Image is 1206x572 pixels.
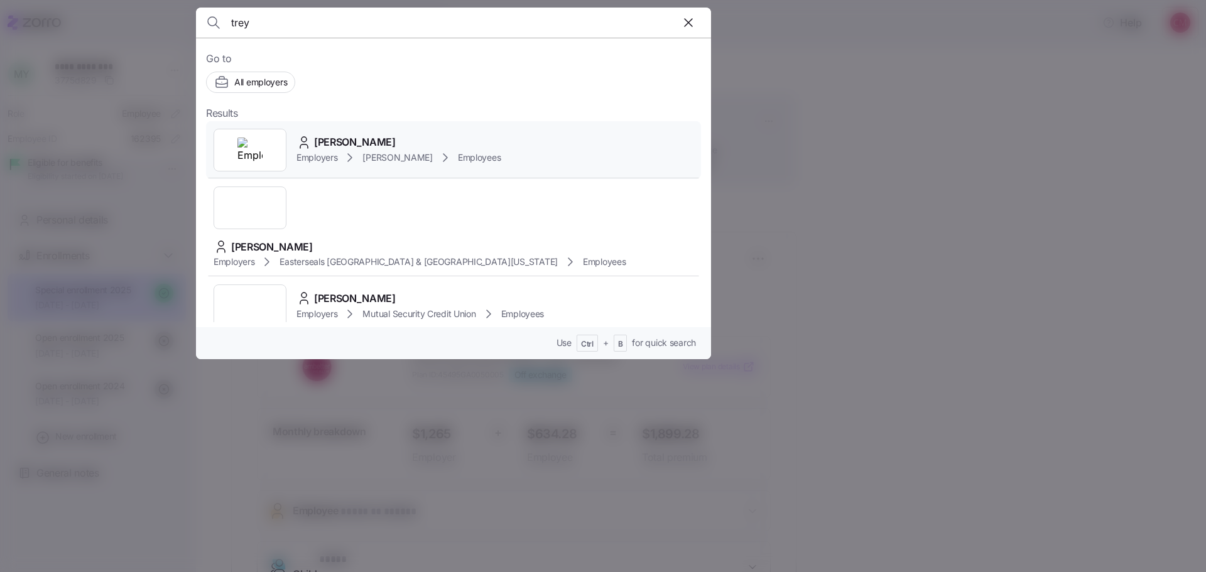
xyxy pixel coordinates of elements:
img: Employer logo [237,138,263,163]
span: Employers [296,151,337,164]
span: + [603,337,609,349]
span: [PERSON_NAME] [362,151,432,164]
span: Easterseals [GEOGRAPHIC_DATA] & [GEOGRAPHIC_DATA][US_STATE] [280,256,557,268]
span: for quick search [632,337,696,349]
button: All employers [206,72,295,93]
span: Results [206,105,238,121]
span: Mutual Security Credit Union [362,308,475,320]
span: Ctrl [581,339,594,350]
span: [PERSON_NAME] [231,239,313,255]
span: B [618,339,623,350]
span: Use [557,337,572,349]
span: Employers [296,308,337,320]
span: Go to [206,51,701,67]
span: [PERSON_NAME] [314,134,396,150]
span: Employees [501,308,544,320]
span: Employees [583,256,626,268]
span: [PERSON_NAME] [314,291,396,306]
span: Employers [214,256,254,268]
span: All employers [234,76,287,89]
span: Employees [458,151,501,164]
